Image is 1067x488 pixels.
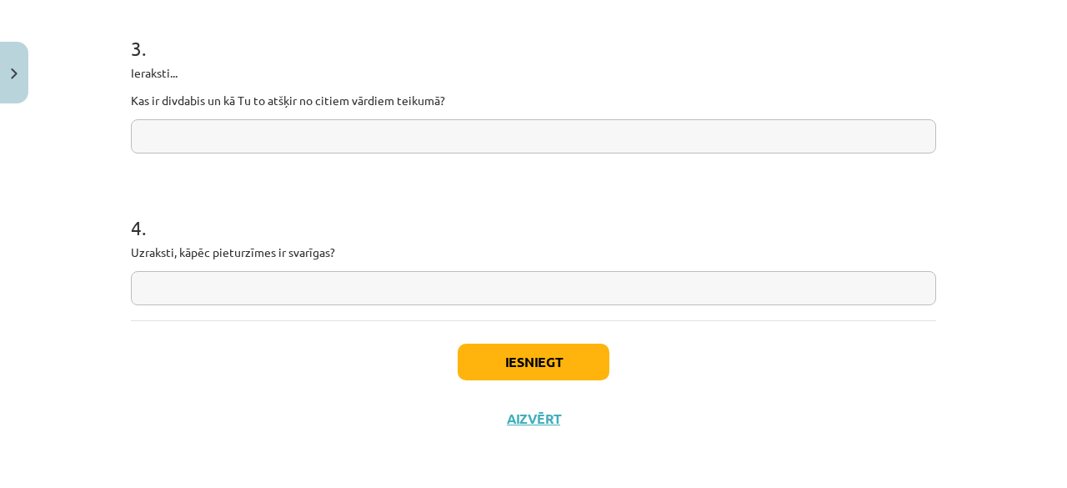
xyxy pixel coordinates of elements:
[131,64,936,82] p: Ieraksti...
[131,8,936,59] h1: 3 .
[458,344,609,380] button: Iesniegt
[131,92,936,109] p: Kas ir divdabis un kā Tu to atšķir no citiem vārdiem teikumā?
[131,187,936,239] h1: 4 .
[131,244,936,261] p: Uzraksti, kāpēc pieturzīmes ir svarīgas?
[502,410,565,427] button: Aizvērt
[11,68,18,79] img: icon-close-lesson-0947bae3869378f0d4975bcd49f059093ad1ed9edebbc8119c70593378902aed.svg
